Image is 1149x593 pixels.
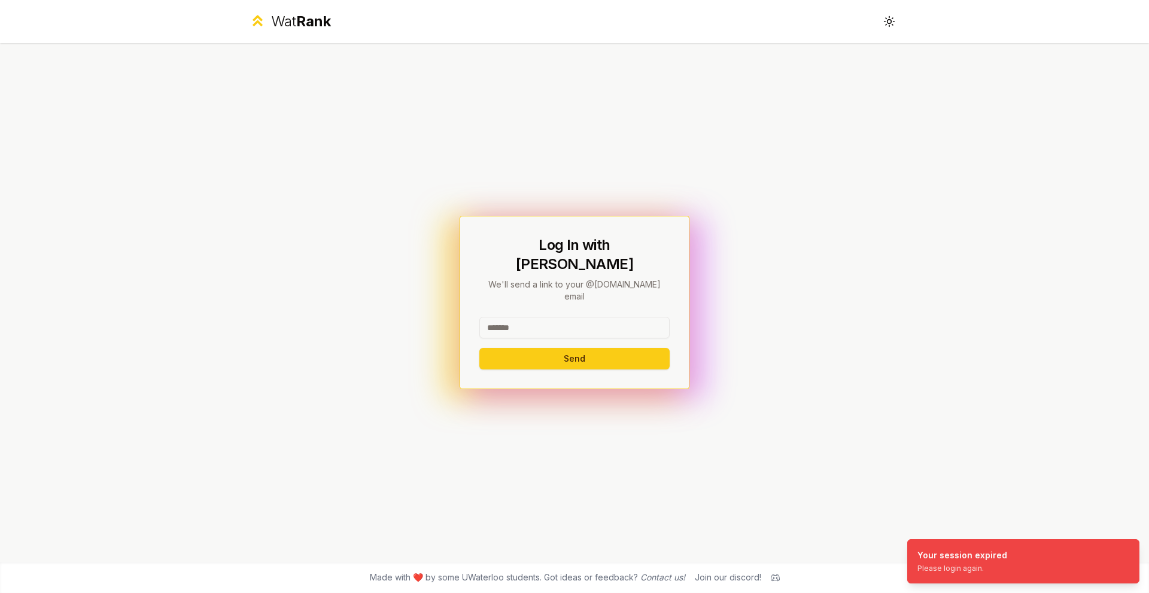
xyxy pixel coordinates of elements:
[296,13,331,30] span: Rank
[249,12,331,31] a: WatRank
[479,279,670,302] p: We'll send a link to your @[DOMAIN_NAME] email
[917,564,1007,573] div: Please login again.
[640,572,685,582] a: Contact us!
[271,12,331,31] div: Wat
[695,571,761,583] div: Join our discord!
[479,236,670,274] h1: Log In with [PERSON_NAME]
[479,348,670,369] button: Send
[370,571,685,583] span: Made with ❤️ by some UWaterloo students. Got ideas or feedback?
[917,549,1007,561] div: Your session expired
